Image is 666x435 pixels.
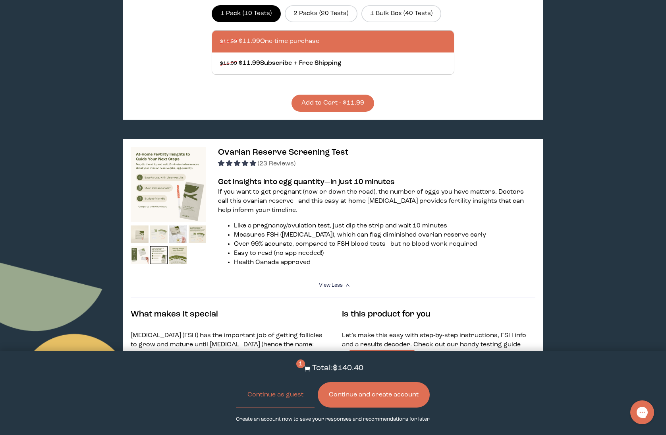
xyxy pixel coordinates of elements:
button: Continue and create account [318,382,430,408]
li: Over 99% accurate, compared to FSH blood tests—but no blood work required [234,240,535,249]
h4: Is this product for you [342,309,535,320]
img: thumbnail image [169,246,187,264]
label: 1 Pack (10 Tests) [212,5,281,22]
span: 4.91 stars [218,161,258,167]
button: Add to Cart - $11.99 [291,95,374,112]
summary: View Less < [319,282,347,289]
span: Ovarian Reserve Screening Test [218,148,348,157]
li: Like a pregnancy/ovulation test, just dip the strip and wait 10 minutes [234,221,535,231]
span: (23 Reviews) [258,161,295,167]
img: thumbnail image [131,225,149,243]
label: 1 Bulk Box (40 Tests) [361,5,442,22]
img: thumbnail image [189,225,207,243]
img: thumbnail image [150,246,168,264]
h4: What makes it special [131,309,324,320]
li: Easy to read (no app needed!) [234,249,535,258]
img: thumbnail image [150,225,168,243]
li: Measures FSH ([MEDICAL_DATA]), which can flag diminished ovarian reserve early [234,231,535,240]
a: Open testing guide [342,350,422,372]
img: thumbnail image [131,147,206,222]
button: Continue as guest [236,382,315,408]
img: thumbnail image [131,246,149,264]
img: thumbnail image [169,225,187,243]
label: 2 Packs (20 Tests) [285,5,357,22]
p: Let’s make this easy with step-by-step instructions, FSH info and a results decoder. Check out ou... [342,331,535,350]
b: Get insights into egg quantity—in just 10 minutes [218,178,395,186]
span: 1 [296,359,305,368]
iframe: Gorgias live chat messenger [626,398,658,427]
span: View Less [319,283,343,288]
p: Create an account now to save your responses and recommendations for later [236,416,430,423]
p: If you want to get pregnant (now or down the road), the number of eggs you have matters. Doctors ... [218,188,535,215]
i: < [345,283,352,287]
p: Total: $140.40 [312,363,363,374]
p: [MEDICAL_DATA] (FSH) has the important job of getting follicles to grow and mature until [MEDICAL... [131,331,324,404]
li: Health Canada approved [234,258,535,267]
